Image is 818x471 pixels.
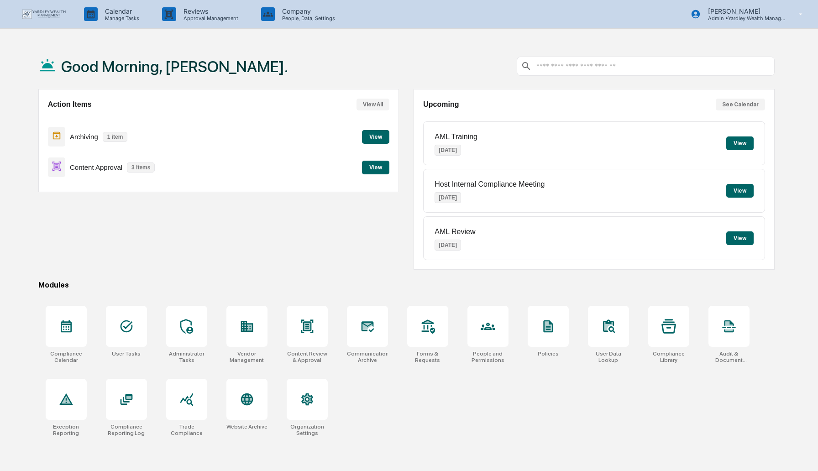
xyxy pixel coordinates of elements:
p: Company [275,7,340,15]
div: Vendor Management [226,351,267,363]
button: View [726,184,754,198]
button: View [726,136,754,150]
button: See Calendar [716,99,765,110]
div: Content Review & Approval [287,351,328,363]
a: View [362,132,389,141]
p: AML Review [435,228,475,236]
p: Manage Tasks [98,15,144,21]
div: People and Permissions [467,351,509,363]
p: [PERSON_NAME] [701,7,786,15]
div: Website Archive [226,424,267,430]
h2: Action Items [48,100,92,109]
p: [DATE] [435,192,461,203]
a: View [362,162,389,171]
div: Communications Archive [347,351,388,363]
p: 1 item [103,132,128,142]
div: Audit & Document Logs [708,351,750,363]
button: View [362,130,389,144]
div: Compliance Library [648,351,689,363]
p: Admin • Yardley Wealth Management [701,15,786,21]
div: Compliance Reporting Log [106,424,147,436]
p: 3 items [127,162,155,173]
div: Trade Compliance [166,424,207,436]
div: Forms & Requests [407,351,448,363]
p: Host Internal Compliance Meeting [435,180,545,188]
p: Approval Management [176,15,243,21]
img: logo [22,9,66,19]
div: Modules [38,281,775,289]
div: User Data Lookup [588,351,629,363]
div: Organization Settings [287,424,328,436]
p: Archiving [70,133,98,141]
div: Exception Reporting [46,424,87,436]
p: Reviews [176,7,243,15]
p: AML Training [435,133,477,141]
p: [DATE] [435,145,461,156]
p: Calendar [98,7,144,15]
button: View [726,231,754,245]
div: User Tasks [112,351,141,357]
div: Administrator Tasks [166,351,207,363]
button: View [362,161,389,174]
h1: Good Morning, [PERSON_NAME]. [61,58,288,76]
h2: Upcoming [423,100,459,109]
button: View All [357,99,389,110]
p: Content Approval [70,163,122,171]
div: Compliance Calendar [46,351,87,363]
p: [DATE] [435,240,461,251]
p: People, Data, Settings [275,15,340,21]
div: Policies [538,351,559,357]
